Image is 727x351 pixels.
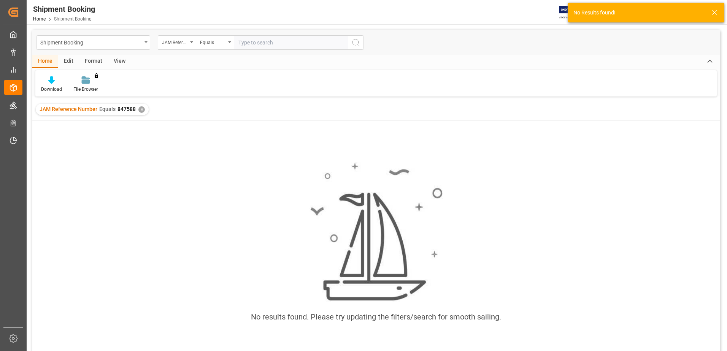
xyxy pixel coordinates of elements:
div: No Results found! [573,9,704,17]
span: Equals [99,106,116,112]
div: Download [41,86,62,93]
span: JAM Reference Number [40,106,97,112]
div: ✕ [138,106,145,113]
button: open menu [36,35,150,50]
div: Format [79,55,108,68]
div: Shipment Booking [40,37,142,47]
button: open menu [158,35,196,50]
button: search button [348,35,364,50]
div: Edit [58,55,79,68]
span: 847588 [117,106,136,112]
div: JAM Reference Number [162,37,188,46]
div: Home [32,55,58,68]
input: Type to search [234,35,348,50]
div: Equals [200,37,226,46]
div: View [108,55,131,68]
button: open menu [196,35,234,50]
img: Exertis%20JAM%20-%20Email%20Logo.jpg_1722504956.jpg [559,6,585,19]
a: Home [33,16,46,22]
div: No results found. Please try updating the filters/search for smooth sailing. [251,311,501,323]
img: smooth_sailing.jpeg [310,162,443,302]
div: Shipment Booking [33,3,95,15]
